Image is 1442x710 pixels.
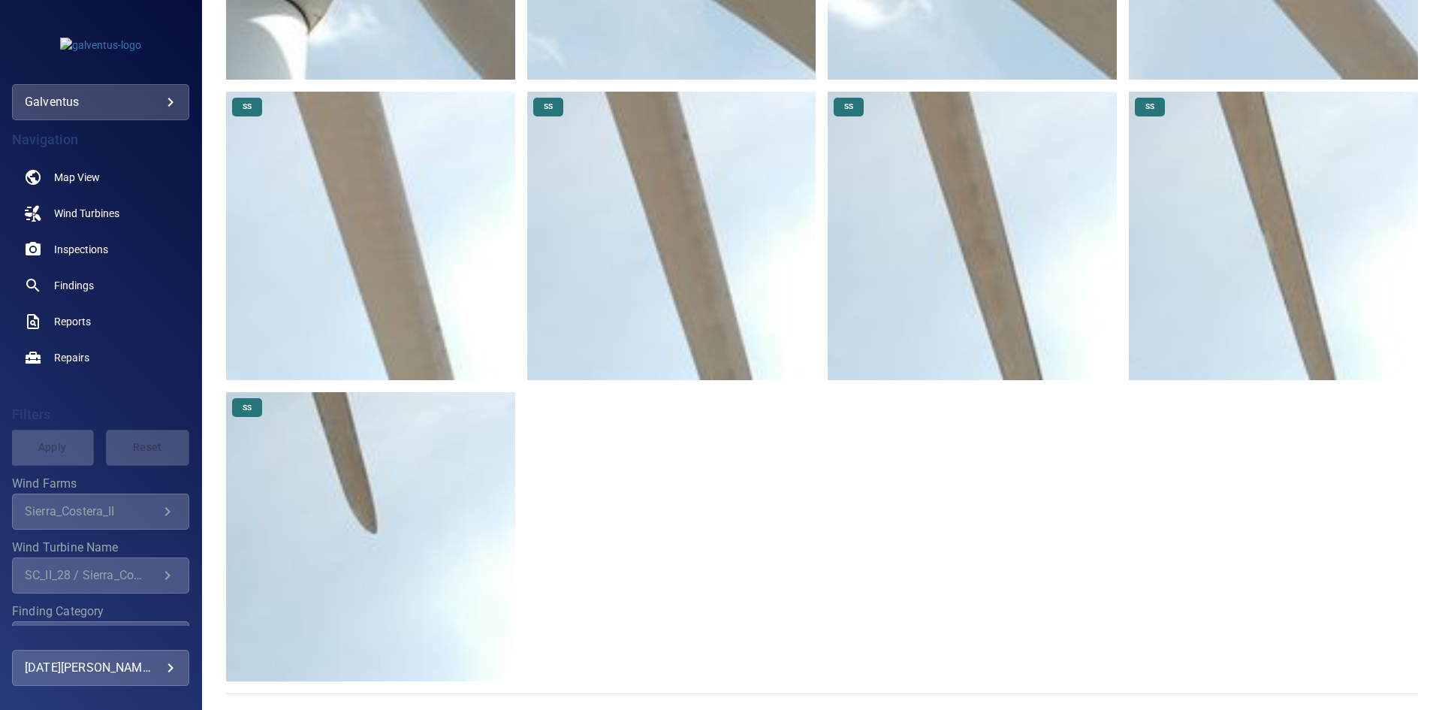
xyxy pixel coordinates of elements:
[12,494,189,530] div: Wind Farms
[12,557,189,594] div: Wind Turbine Name
[12,304,189,340] a: reports noActive
[12,84,189,120] div: galventus
[12,542,189,554] label: Wind Turbine Name
[1136,101,1163,112] span: SS
[54,242,108,257] span: Inspections
[12,132,189,147] h4: Navigation
[234,101,261,112] span: SS
[12,231,189,267] a: inspections noActive
[54,278,94,293] span: Findings
[25,504,158,518] div: Sierra_Costera_II
[12,407,189,422] h4: Filters
[54,206,119,221] span: Wind Turbines
[12,195,189,231] a: windturbines noActive
[12,606,189,618] label: Finding Category
[835,101,862,112] span: SS
[234,403,261,413] span: SS
[12,621,189,657] div: Finding Category
[12,267,189,304] a: findings noActive
[25,90,176,114] div: galventus
[25,568,158,582] div: SC_II_28 / Sierra_Costera_II
[54,350,89,365] span: Repairs
[12,478,189,490] label: Wind Farms
[60,38,141,53] img: galventus-logo
[54,314,91,329] span: Reports
[25,656,176,680] div: [DATE][PERSON_NAME]
[535,101,562,112] span: SS
[12,159,189,195] a: map noActive
[54,170,100,185] span: Map View
[12,340,189,376] a: repairs noActive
